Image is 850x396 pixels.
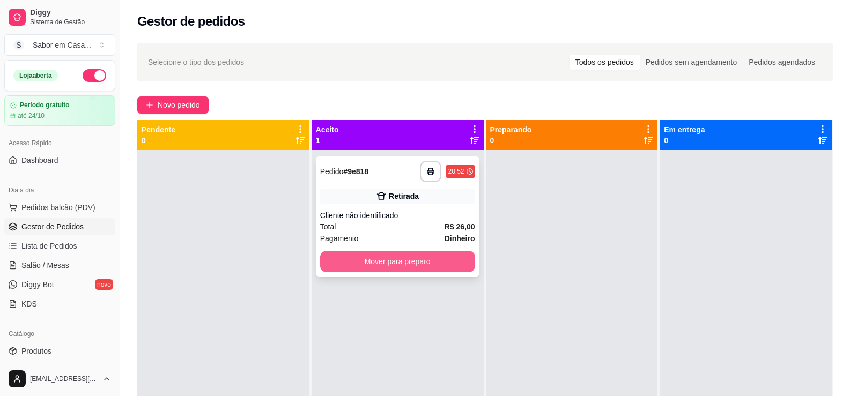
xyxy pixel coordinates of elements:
[445,234,475,243] strong: Dinheiro
[83,69,106,82] button: Alterar Status
[13,70,58,81] div: Loja aberta
[570,55,640,70] div: Todos os pedidos
[21,346,51,356] span: Produtos
[21,298,37,309] span: KDS
[4,218,115,235] a: Gestor de Pedidos
[30,18,111,26] span: Sistema de Gestão
[448,167,464,176] div: 20:52
[21,279,54,290] span: Diggy Bot
[30,375,98,383] span: [EMAIL_ADDRESS][DOMAIN_NAME]
[146,101,153,109] span: plus
[4,237,115,255] a: Lista de Pedidos
[316,124,339,135] p: Aceito
[490,135,532,146] p: 0
[148,56,244,68] span: Selecione o tipo dos pedidos
[137,13,245,30] h2: Gestor de pedidos
[4,366,115,392] button: [EMAIL_ADDRESS][DOMAIN_NAME]
[490,124,532,135] p: Preparando
[320,221,336,233] span: Total
[4,135,115,152] div: Acesso Rápido
[4,295,115,312] a: KDS
[158,99,200,111] span: Novo pedido
[13,40,24,50] span: S
[137,96,209,114] button: Novo pedido
[320,167,344,176] span: Pedido
[21,155,58,166] span: Dashboard
[142,135,175,146] p: 0
[4,325,115,342] div: Catálogo
[4,34,115,56] button: Select a team
[21,202,95,213] span: Pedidos balcão (PDV)
[664,124,705,135] p: Em entrega
[320,233,359,244] span: Pagamento
[320,210,475,221] div: Cliente não identificado
[4,152,115,169] a: Dashboard
[640,55,743,70] div: Pedidos sem agendamento
[389,191,419,201] div: Retirada
[142,124,175,135] p: Pendente
[4,199,115,216] button: Pedidos balcão (PDV)
[4,95,115,126] a: Período gratuitoaté 24/10
[4,182,115,199] div: Dia a dia
[4,276,115,293] a: Diggy Botnovo
[316,135,339,146] p: 1
[343,167,368,176] strong: # 9e818
[20,101,70,109] article: Período gratuito
[320,251,475,272] button: Mover para preparo
[664,135,705,146] p: 0
[445,222,475,231] strong: R$ 26,00
[4,257,115,274] a: Salão / Mesas
[21,221,84,232] span: Gestor de Pedidos
[30,8,111,18] span: Diggy
[4,342,115,360] a: Produtos
[18,111,45,120] article: até 24/10
[21,241,77,251] span: Lista de Pedidos
[743,55,821,70] div: Pedidos agendados
[21,260,69,271] span: Salão / Mesas
[4,4,115,30] a: DiggySistema de Gestão
[33,40,91,50] div: Sabor em Casa ...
